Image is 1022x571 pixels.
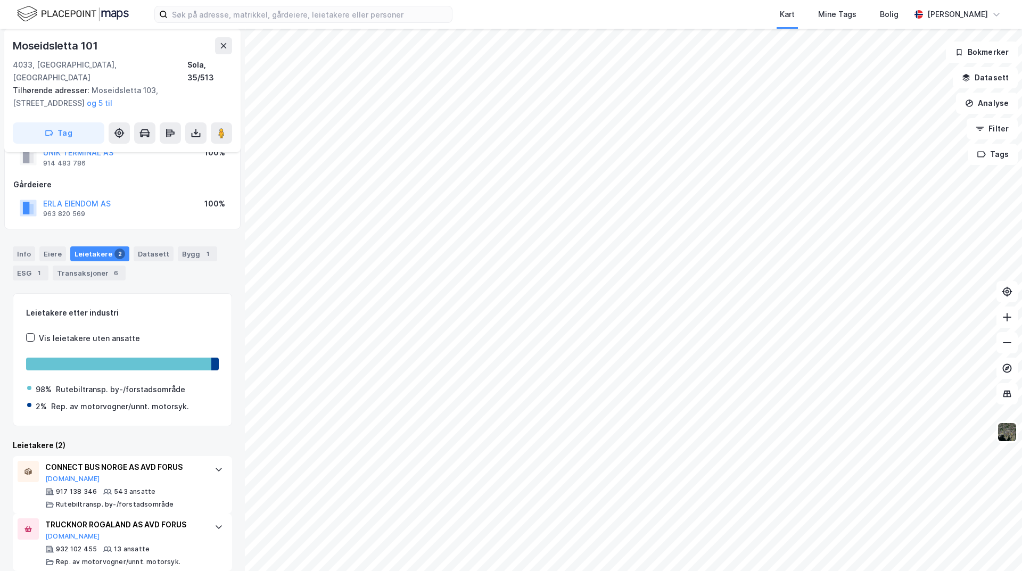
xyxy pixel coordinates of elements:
div: ESG [13,266,48,280]
div: 6 [111,268,121,278]
div: 917 138 346 [56,487,97,496]
img: logo.f888ab2527a4732fd821a326f86c7f29.svg [17,5,129,23]
button: Bokmerker [946,42,1018,63]
div: 100% [204,197,225,210]
div: Vis leietakere uten ansatte [39,332,140,345]
div: Transaksjoner [53,266,126,280]
div: CONNECT BUS NORGE AS AVD FORUS [45,461,204,474]
div: Gårdeiere [13,178,232,191]
div: Moseidsletta 101 [13,37,100,54]
div: 98% [36,383,52,396]
div: 1 [34,268,44,278]
div: Moseidsletta 103, [STREET_ADDRESS] [13,84,224,110]
div: Kontrollprogram for chat [969,520,1022,571]
button: Tags [968,144,1018,165]
div: 914 483 786 [43,159,86,168]
div: Datasett [134,246,174,261]
div: TRUCKNOR ROGALAND AS AVD FORUS [45,518,204,531]
span: Tilhørende adresser: [13,86,92,95]
div: Info [13,246,35,261]
div: Kart [780,8,795,21]
button: [DOMAIN_NAME] [45,475,100,483]
img: 9k= [997,422,1017,442]
button: Analyse [956,93,1018,114]
div: Leietakere [70,246,129,261]
button: Filter [967,118,1018,139]
div: Sola, 35/513 [187,59,232,84]
div: 4033, [GEOGRAPHIC_DATA], [GEOGRAPHIC_DATA] [13,59,187,84]
button: Tag [13,122,104,144]
div: Bolig [880,8,899,21]
div: Bygg [178,246,217,261]
div: 1 [202,249,213,259]
div: Leietakere etter industri [26,307,219,319]
div: Rep. av motorvogner/unnt. motorsyk. [56,558,180,566]
div: Rep. av motorvogner/unnt. motorsyk. [51,400,189,413]
div: 932 102 455 [56,545,97,553]
div: 2% [36,400,47,413]
button: Datasett [953,67,1018,88]
div: 13 ansatte [114,545,150,553]
div: Leietakere (2) [13,439,232,452]
div: 543 ansatte [114,487,155,496]
input: Søk på adresse, matrikkel, gårdeiere, leietakere eller personer [168,6,452,22]
iframe: Chat Widget [969,520,1022,571]
div: Mine Tags [818,8,856,21]
div: [PERSON_NAME] [927,8,988,21]
button: [DOMAIN_NAME] [45,532,100,541]
div: 100% [204,146,225,159]
div: Rutebiltransp. by-/forstadsområde [56,500,174,509]
div: Eiere [39,246,66,261]
div: 2 [114,249,125,259]
div: 963 820 569 [43,210,85,218]
div: Rutebiltransp. by-/forstadsområde [56,383,185,396]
